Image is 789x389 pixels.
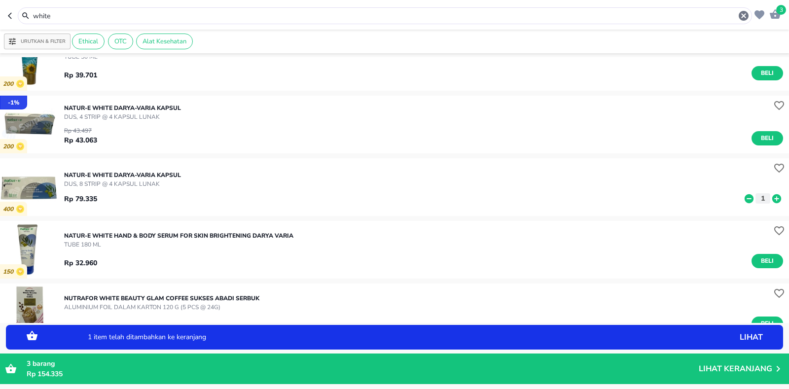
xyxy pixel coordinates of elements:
div: Ethical [72,34,105,49]
span: 3 [27,359,31,368]
span: Beli [759,318,776,329]
p: Rp 79.335 [64,194,97,204]
p: Rp 30.600 [64,320,97,331]
p: ALUMINIUM FOIL DALAM KARTON 120 G (5 PCS @ 24G) [64,303,259,312]
p: - 1 % [8,98,19,107]
p: DUS, 8 STRIP @ 4 KAPSUL LUNAK [64,179,181,188]
p: Rp 32.960 [64,258,97,268]
button: Beli [752,66,783,80]
p: Urutkan & Filter [21,38,66,45]
input: Cari 4000+ produk di sini [32,11,738,21]
p: NATUR-E WHITE HAND & BODY SERUM FOR SKIN BRIGHTENING Darya Varia [64,231,293,240]
p: Rp 43.497 [64,126,97,135]
p: 1 item telah ditambahkan ke keranjang [88,334,640,341]
p: TUBE 180 ML [64,240,293,249]
p: Rp 39.701 [64,70,97,80]
button: Beli [752,254,783,268]
p: 200 [3,80,16,88]
span: Beli [759,68,776,78]
p: NATUR-E WHITE Darya-Varia Kapsul [64,104,181,112]
p: 150 [3,268,16,276]
p: Rp 43.063 [64,135,97,145]
div: Alat Kesehatan [136,34,193,49]
button: 1 [755,193,770,204]
p: NUTRAFOR WHITE BEAUTY GLAM COFFEE Sukses Abadi SERBUK [64,294,259,303]
p: 200 [3,143,16,150]
p: NATUR-E WHITE Darya-Varia Kapsul [64,171,181,179]
span: Beli [759,133,776,143]
span: Ethical [72,37,104,46]
span: Rp 154.335 [27,369,63,379]
button: Urutkan & Filter [4,34,71,49]
button: 3 [767,6,781,21]
span: Beli [759,256,776,266]
span: 3 [776,5,786,15]
p: barang [27,358,699,369]
p: 400 [3,206,16,213]
span: OTC [108,37,133,46]
div: OTC [108,34,133,49]
button: Beli [752,317,783,331]
p: DUS, 4 STRIP @ 4 KAPSUL LUNAK [64,112,181,121]
p: 1 [758,193,767,204]
span: Alat Kesehatan [137,37,192,46]
button: Beli [752,131,783,145]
